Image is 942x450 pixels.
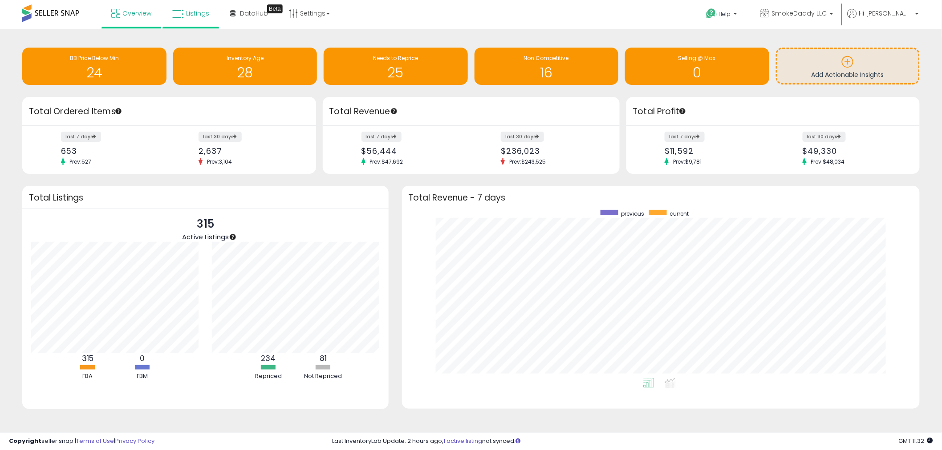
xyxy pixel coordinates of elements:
a: 1 active listing [444,437,483,445]
h3: Total Listings [29,194,382,201]
a: Hi [PERSON_NAME] [848,9,919,29]
span: Listings [186,9,209,18]
a: Needs to Reprice 25 [324,48,468,85]
span: Add Actionable Insights [812,70,884,79]
span: Non Competitive [524,54,569,62]
span: Prev: $48,034 [807,158,849,165]
div: FBA [61,372,114,381]
b: 234 [261,353,276,364]
div: Tooltip anchor [229,233,237,241]
span: BB Price Below Min [70,54,119,62]
a: Terms of Use [76,437,114,445]
h3: Total Profit [633,105,914,118]
a: Privacy Policy [115,437,154,445]
span: Prev: 3,104 [203,158,236,165]
div: seller snap | | [9,437,154,446]
h1: 0 [629,65,765,80]
strong: Copyright [9,437,41,445]
h3: Total Revenue [329,105,613,118]
div: Tooltip anchor [678,107,686,115]
label: last 30 days [501,132,544,142]
b: 81 [320,353,327,364]
div: Tooltip anchor [114,107,122,115]
span: DataHub [240,9,268,18]
label: last 30 days [199,132,242,142]
span: 2025-10-10 11:32 GMT [899,437,933,445]
span: Prev: $47,692 [365,158,408,165]
div: FBM [116,372,169,381]
h1: 24 [27,65,162,80]
span: Overview [122,9,151,18]
span: Prev: 527 [65,158,96,165]
a: Inventory Age 28 [173,48,317,85]
h1: 28 [178,65,313,80]
b: 0 [140,353,145,364]
label: last 7 days [361,132,402,142]
span: Prev: $9,781 [669,158,706,165]
span: Prev: $243,525 [505,158,550,165]
label: last 7 days [665,132,705,142]
b: 315 [82,353,93,364]
div: Last InventoryLab Update: 2 hours ago, not synced. [333,437,933,446]
div: 2,637 [199,146,300,156]
a: BB Price Below Min 24 [22,48,166,85]
i: Get Help [706,8,717,19]
div: Tooltip anchor [267,4,283,13]
span: Inventory Age [227,54,264,62]
p: 315 [182,216,229,233]
span: SmokeDaddy LLC [772,9,827,18]
h1: 16 [479,65,614,80]
div: $11,592 [665,146,766,156]
div: Tooltip anchor [390,107,398,115]
i: Click here to read more about un-synced listings. [516,438,521,444]
a: Non Competitive 16 [475,48,619,85]
div: $49,330 [803,146,904,156]
div: $56,444 [361,146,464,156]
h3: Total Ordered Items [29,105,309,118]
a: Help [699,1,746,29]
div: $236,023 [501,146,604,156]
span: previous [621,210,645,217]
span: Help [719,10,731,18]
span: Hi [PERSON_NAME] [859,9,913,18]
h1: 25 [328,65,463,80]
span: Active Listings [182,232,229,241]
a: Add Actionable Insights [777,49,919,83]
span: current [670,210,689,217]
label: last 7 days [61,132,101,142]
h3: Total Revenue - 7 days [409,194,914,201]
a: Selling @ Max 0 [625,48,769,85]
label: last 30 days [803,132,846,142]
div: 653 [61,146,162,156]
span: Needs to Reprice [373,54,418,62]
div: Not Repriced [296,372,350,381]
span: Selling @ Max [678,54,716,62]
div: Repriced [242,372,295,381]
